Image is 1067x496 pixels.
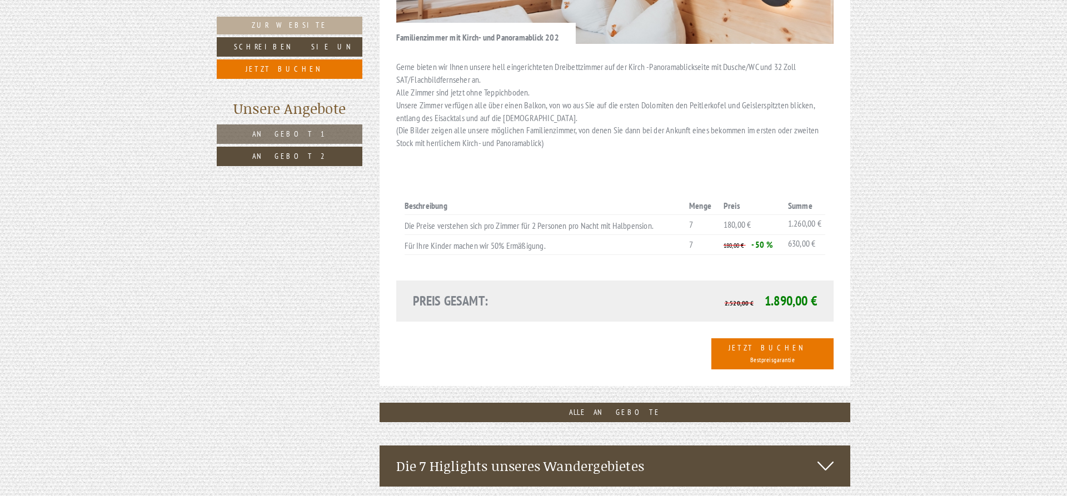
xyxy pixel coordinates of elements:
a: Schreiben Sie uns [217,37,362,57]
span: 180,00 € [724,241,744,249]
span: - 50 % [751,239,773,250]
td: 630,00 € [784,234,825,254]
a: Zur Website [217,17,362,34]
td: 7 [685,234,719,254]
td: Die Preise verstehen sich pro Zimmer für 2 Personen pro Nacht mit Halbpension. [405,214,685,234]
span: Angebot 2 [252,151,327,161]
a: ALLE ANGEBOTE [380,403,851,422]
div: Familienzimmer mit Kirch- und Panoramablick 202 [396,23,576,44]
a: Jetzt BuchenBestpreisgarantie [711,338,834,369]
td: 1.260,00 € [784,214,825,234]
span: 2.520,00 € [725,299,754,307]
th: Menge [685,197,719,214]
div: Preis gesamt: [405,292,615,310]
td: 7 [685,214,719,234]
th: Beschreibung [405,197,685,214]
span: 180,00 € [724,219,751,230]
th: Preis [719,197,784,214]
span: Bestpreisgarantie [750,355,795,364]
p: Gerne bieten wir Ihnen unsere hell eingerichteten Dreibettzimmer auf der Kirch -Panoramablickseit... [396,61,834,149]
span: Angebot 1 [252,129,327,139]
span: 1.890,00 € [765,292,817,309]
td: Für Ihre Kinder machen wir 50% Ermäßigung. [405,234,685,254]
a: Jetzt buchen [217,59,362,79]
div: Unsere Angebote [217,98,362,119]
div: Die 7 Higlights unseres Wandergebietes [380,445,851,487]
th: Summe [784,197,825,214]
